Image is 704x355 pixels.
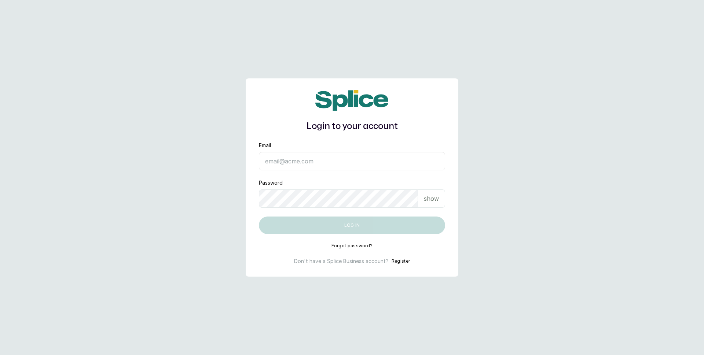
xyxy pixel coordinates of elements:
label: Email [259,142,271,149]
h1: Login to your account [259,120,445,133]
p: show [424,194,439,203]
button: Log in [259,217,445,234]
button: Register [392,258,410,265]
label: Password [259,179,283,186]
p: Don't have a Splice Business account? [294,258,389,265]
input: email@acme.com [259,152,445,170]
button: Forgot password? [331,243,373,249]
